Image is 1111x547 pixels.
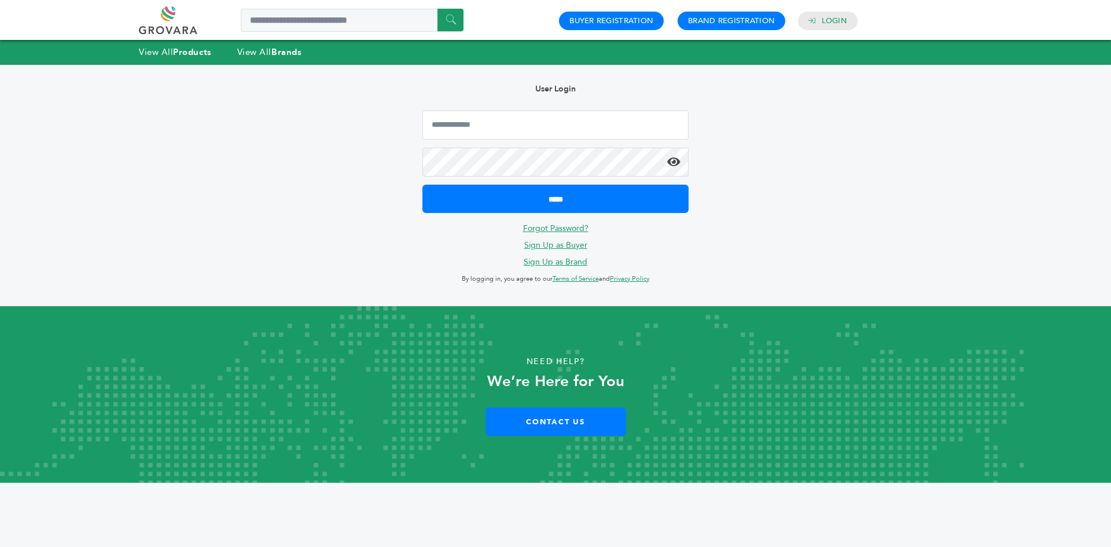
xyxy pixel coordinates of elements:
[422,272,689,286] p: By logging in, you agree to our and
[487,371,624,392] strong: We’re Here for You
[688,16,775,26] a: Brand Registration
[524,240,587,251] a: Sign Up as Buyer
[569,16,653,26] a: Buyer Registration
[56,353,1055,370] p: Need Help?
[139,46,212,58] a: View AllProducts
[237,46,302,58] a: View AllBrands
[422,148,689,177] input: Password
[524,256,587,267] a: Sign Up as Brand
[485,408,626,436] a: Contact Us
[553,274,599,283] a: Terms of Service
[523,223,588,234] a: Forgot Password?
[271,46,301,58] strong: Brands
[822,16,847,26] a: Login
[173,46,211,58] strong: Products
[422,111,689,139] input: Email Address
[241,9,463,32] input: Search a product or brand...
[535,83,576,94] b: User Login
[610,274,649,283] a: Privacy Policy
